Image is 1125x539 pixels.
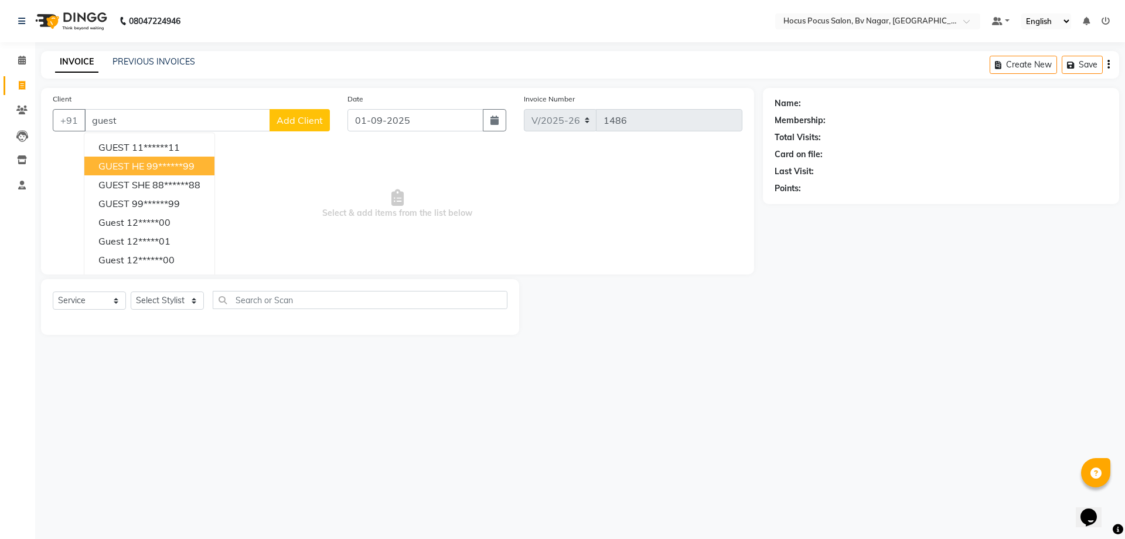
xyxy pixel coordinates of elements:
[775,97,801,110] div: Name:
[112,56,195,67] a: PREVIOUS INVOICES
[775,131,821,144] div: Total Visits:
[775,182,801,195] div: Points:
[990,56,1057,74] button: Create New
[1062,56,1103,74] button: Save
[524,94,575,104] label: Invoice Number
[53,109,86,131] button: +91
[775,165,814,178] div: Last Visit:
[98,198,129,209] span: GUEST
[775,114,826,127] div: Membership:
[98,254,124,266] span: guest
[98,216,124,228] span: guest
[98,235,124,247] span: guest
[775,148,823,161] div: Card on file:
[213,291,507,309] input: Search or Scan
[84,109,270,131] input: Search by Name/Mobile/Email/Code
[98,273,124,284] span: guest
[98,160,144,172] span: GUEST HE
[55,52,98,73] a: INVOICE
[53,145,742,263] span: Select & add items from the list below
[53,94,71,104] label: Client
[277,114,323,126] span: Add Client
[30,5,110,38] img: logo
[98,179,150,191] span: GUEST SHE
[129,5,180,38] b: 08047224946
[98,141,129,153] span: GUEST
[270,109,330,131] button: Add Client
[347,94,363,104] label: Date
[1076,492,1113,527] iframe: chat widget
